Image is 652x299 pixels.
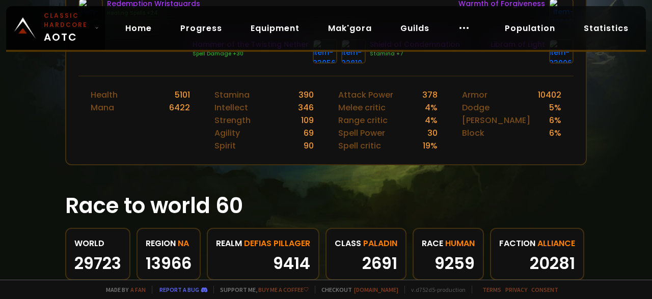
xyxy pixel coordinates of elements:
[244,237,310,250] span: Defias Pillager
[178,237,189,250] span: NA
[499,237,575,250] div: faction
[216,256,310,271] div: 9414
[370,50,460,58] div: Stamina +7
[392,18,438,39] a: Guilds
[462,114,530,127] div: [PERSON_NAME]
[44,11,91,45] span: AOTC
[214,88,250,101] div: Stamina
[499,256,575,271] div: 20281
[100,286,146,293] span: Made by
[338,139,381,152] div: Spell critic
[425,114,438,127] div: 4 %
[425,101,438,114] div: 4 %
[335,237,397,250] div: class
[576,18,637,39] a: Statistics
[537,237,575,250] span: Alliance
[207,228,319,280] a: realmDefias Pillager9414
[549,127,561,139] div: 6 %
[44,11,91,29] small: Classic Hardcore
[422,256,475,271] div: 9259
[130,286,146,293] a: a fan
[175,88,190,101] div: 5101
[413,228,484,280] a: raceHuman9259
[304,127,314,139] div: 69
[338,127,385,139] div: Spell Power
[216,237,310,250] div: realm
[91,101,114,114] div: Mana
[65,228,130,280] a: World29723
[172,18,230,39] a: Progress
[320,18,380,39] a: Mak'gora
[137,228,201,280] a: regionNA13966
[482,286,501,293] a: Terms
[462,127,484,139] div: Block
[490,228,584,280] a: factionAlliance20281
[214,101,248,114] div: Intellect
[338,114,388,127] div: Range critic
[427,127,438,139] div: 30
[338,101,386,114] div: Melee critic
[549,101,561,114] div: 5 %
[298,101,314,114] div: 346
[462,88,487,101] div: Armor
[462,101,490,114] div: Dodge
[146,237,192,250] div: region
[335,256,397,271] div: 2691
[354,286,398,293] a: [DOMAIN_NAME]
[213,286,309,293] span: Support me,
[214,127,240,139] div: Agility
[301,114,314,127] div: 109
[338,88,393,101] div: Attack Power
[117,18,160,39] a: Home
[193,50,309,58] div: Spell Damage +30
[65,190,587,222] h1: Race to world 60
[159,286,199,293] a: Report a bug
[538,88,561,101] div: 10402
[169,101,190,114] div: 6422
[445,237,475,250] span: Human
[91,88,118,101] div: Health
[531,286,558,293] a: Consent
[214,114,251,127] div: Strength
[497,18,563,39] a: Population
[74,256,121,271] div: 29723
[315,286,398,293] span: Checkout
[404,286,466,293] span: v. d752d5 - production
[258,286,309,293] a: Buy me a coffee
[422,88,438,101] div: 378
[325,228,406,280] a: classPaladin2691
[214,139,236,152] div: Spirit
[304,139,314,152] div: 90
[242,18,308,39] a: Equipment
[298,88,314,101] div: 390
[74,237,121,250] div: World
[363,237,397,250] span: Paladin
[422,237,475,250] div: race
[505,286,527,293] a: Privacy
[549,114,561,127] div: 6 %
[6,6,105,50] a: Classic HardcoreAOTC
[146,256,192,271] div: 13966
[423,139,438,152] div: 19 %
